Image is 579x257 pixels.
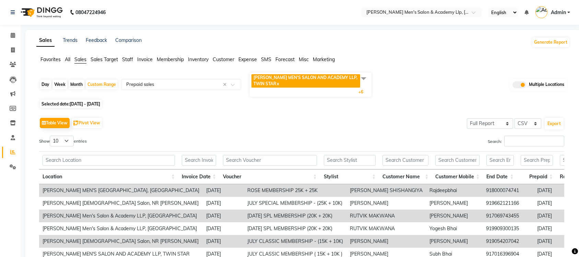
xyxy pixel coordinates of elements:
[426,210,483,222] td: [PERSON_NAME]
[39,235,203,248] td: [PERSON_NAME] [DEMOGRAPHIC_DATA] Salon, NR [PERSON_NAME]
[244,210,346,222] td: [DATE] SPL MEMBERSHIP (20K + 20K)
[203,184,244,197] td: [DATE]
[435,155,480,166] input: Search Customer Mobile
[346,235,426,248] td: [PERSON_NAME]
[91,56,118,63] span: Sales Target
[244,222,346,235] td: [DATE] SPL MEMBERSHIP (20K + 20K)
[52,80,67,89] div: Week
[545,118,564,130] button: Export
[261,56,271,63] span: SMS
[182,155,216,166] input: Search Invoice Date
[488,136,564,146] label: Search:
[137,56,153,63] span: Invoice
[535,6,547,18] img: Admin
[73,121,79,126] img: pivot.png
[504,136,564,146] input: Search:
[426,184,483,197] td: Rajdeepbhai
[40,118,70,128] button: Table View
[382,155,428,166] input: Search Customer Name
[39,222,203,235] td: [PERSON_NAME] Men's Salon & Academy LLP, [GEOGRAPHIC_DATA]
[244,235,346,248] td: JULY CLASSIC MEMBERSHIP - (15K + 10K)
[346,197,426,210] td: [PERSON_NAME]
[426,222,483,235] td: Yogesh Bhai
[320,169,379,184] th: Stylist: activate to sort column ascending
[244,184,346,197] td: ROSE MEMBERSHIP 25K + 25K
[70,101,100,107] span: [DATE] - [DATE]
[551,9,566,16] span: Admin
[483,184,534,197] td: 918000074741
[223,155,317,166] input: Search Voucher
[426,197,483,210] td: [PERSON_NAME]
[36,34,55,47] a: Sales
[203,197,244,210] td: [DATE]
[534,184,567,197] td: [DATE]
[517,169,556,184] th: Prepaid: activate to sort column ascending
[432,169,483,184] th: Customer Mobile: activate to sort column ascending
[65,56,70,63] span: All
[72,118,102,128] button: Pivot View
[39,136,87,146] label: Show entries
[238,56,257,63] span: Expense
[483,222,534,235] td: 919909300135
[63,37,78,43] a: Trends
[40,56,61,63] span: Favorites
[39,197,203,210] td: [PERSON_NAME] [DEMOGRAPHIC_DATA] Salon, NR [PERSON_NAME]
[276,81,279,86] a: x
[534,222,567,235] td: [DATE]
[40,80,51,89] div: Day
[426,235,483,248] td: [PERSON_NAME]
[203,235,244,248] td: [DATE]
[534,210,567,222] td: [DATE]
[188,56,209,63] span: Inventory
[532,37,569,47] button: Generate Report
[86,80,118,89] div: Custom Range
[275,56,295,63] span: Forecast
[483,235,534,248] td: 919054207042
[86,37,107,43] a: Feedback
[346,222,426,235] td: RUTVIK MAKWANA
[529,81,564,88] span: Multiple Locations
[379,169,432,184] th: Customer Name: activate to sort column ascending
[157,56,184,63] span: Membership
[213,56,234,63] span: Customer
[521,155,553,166] input: Search Prepaid
[324,155,376,166] input: Search Stylist
[115,37,142,43] a: Comparison
[17,3,64,22] img: logo
[534,197,567,210] td: [DATE]
[203,222,244,235] td: [DATE]
[39,184,203,197] td: [PERSON_NAME] MEN'S [GEOGRAPHIC_DATA], [GEOGRAPHIC_DATA]
[299,56,309,63] span: Misc
[203,210,244,222] td: [DATE]
[50,136,74,146] select: Showentries
[220,169,320,184] th: Voucher: activate to sort column ascending
[75,3,106,22] b: 08047224946
[39,169,178,184] th: Location: activate to sort column ascending
[483,169,517,184] th: End Date: activate to sort column ascending
[313,56,335,63] span: Marketing
[69,80,84,89] div: Month
[483,197,534,210] td: 919662121166
[122,56,133,63] span: Staff
[43,155,175,166] input: Search Location
[39,210,203,222] td: [PERSON_NAME] Men's Salon & Academy LLP, [GEOGRAPHIC_DATA]
[346,184,426,197] td: [PERSON_NAME] SHISHANGIYA
[534,235,567,248] td: [DATE]
[40,100,102,108] span: Selected date:
[74,56,86,63] span: Sales
[178,169,220,184] th: Invoice Date: activate to sort column ascending
[483,210,534,222] td: 917069743455
[358,89,368,94] span: +6
[244,197,346,210] td: JULY SPECIAL MEMBERSHIP - (25K + 10K)
[346,210,426,222] td: RUTVIK MAKWANA
[223,81,229,88] span: Clear all
[486,155,513,166] input: Search End Date
[253,75,357,86] span: [PERSON_NAME] MEN'S SALON AND ACADEMY LLP, TWIN STAR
